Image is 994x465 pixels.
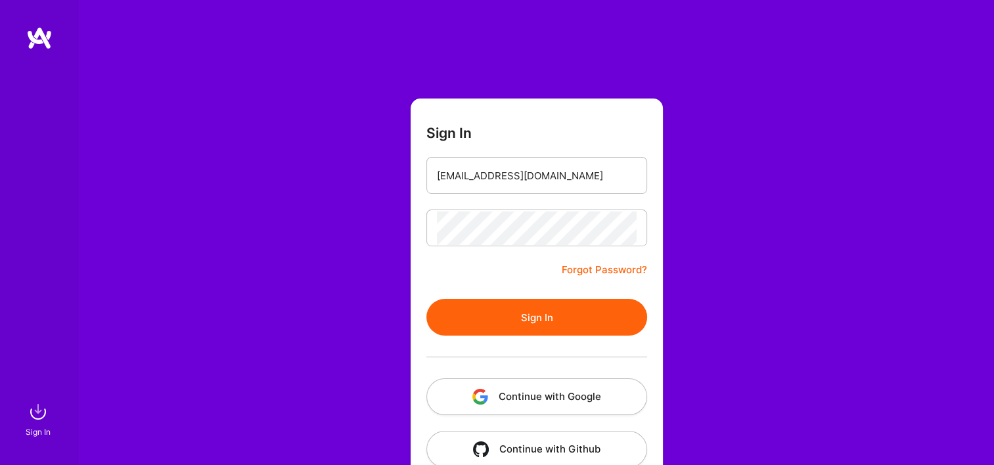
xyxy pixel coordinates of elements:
[437,159,637,192] input: Email...
[26,26,53,50] img: logo
[426,378,647,415] button: Continue with Google
[473,441,489,457] img: icon
[562,262,647,278] a: Forgot Password?
[426,299,647,336] button: Sign In
[28,399,51,439] a: sign inSign In
[426,125,472,141] h3: Sign In
[472,389,488,405] img: icon
[25,399,51,425] img: sign in
[26,425,51,439] div: Sign In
